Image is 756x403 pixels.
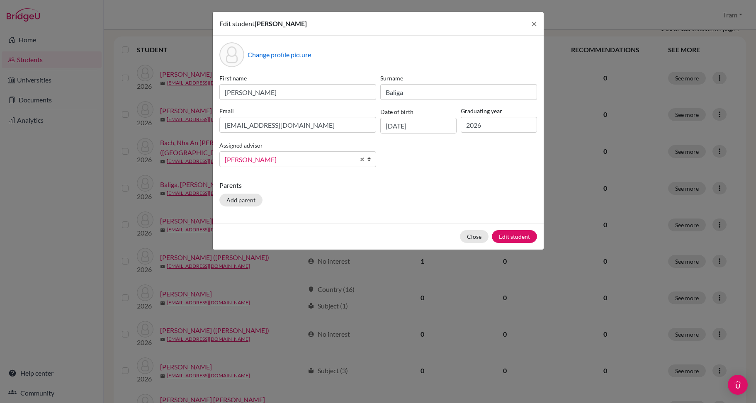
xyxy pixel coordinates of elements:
span: [PERSON_NAME] [225,154,355,165]
span: [PERSON_NAME] [255,19,307,27]
label: Assigned advisor [219,141,263,150]
span: × [531,17,537,29]
span: Edit student [219,19,255,27]
p: Parents [219,180,537,190]
button: Edit student [492,230,537,243]
button: Close [525,12,544,35]
div: Profile picture [219,42,244,67]
label: Date of birth [380,107,413,116]
input: dd/mm/yyyy [380,118,457,134]
label: Graduating year [461,107,537,115]
button: Add parent [219,194,263,206]
button: Close [460,230,489,243]
label: Surname [380,74,537,83]
label: Email [219,107,376,115]
label: First name [219,74,376,83]
div: Open Intercom Messenger [728,375,748,395]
